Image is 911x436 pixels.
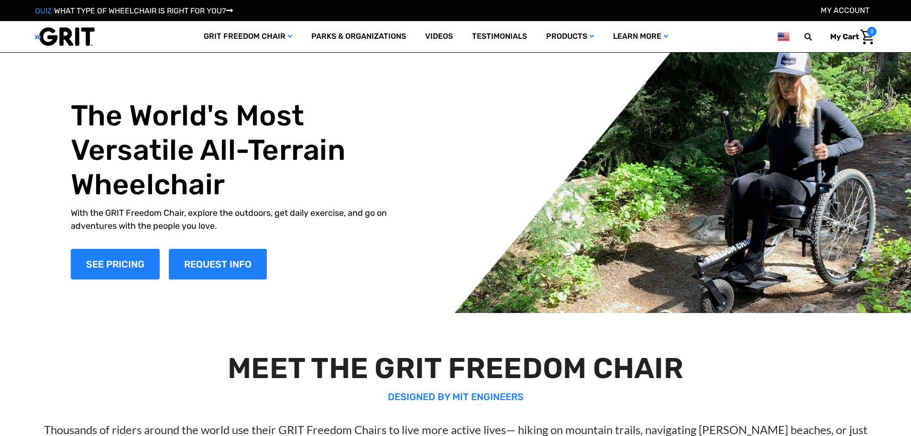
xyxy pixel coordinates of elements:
p: DESIGNED BY MIT ENGINEERS [23,390,889,404]
p: With the GRIT Freedom Chair, explore the outdoors, get daily exercise, and go on adventures with ... [71,207,408,233]
img: us.png [778,31,789,43]
a: Parks & Organizations [302,21,416,52]
a: Testimonials [462,21,537,52]
a: Products [537,21,604,52]
img: Cart [860,30,874,45]
span: 0 [867,27,877,36]
a: QUIZ:WHAT TYPE OF WHEELCHAIR IS RIGHT FOR YOU? [35,6,233,15]
a: Account [821,6,869,15]
span: QUIZ: [35,6,54,15]
h2: MEET THE GRIT FREEDOM CHAIR [23,351,889,386]
a: Shop Now [71,249,160,279]
a: GRIT Freedom Chair [194,21,302,52]
a: Learn More [604,21,678,52]
a: Videos [416,21,462,52]
span: My Cart [830,32,859,41]
a: Slide number 1, Request Information [169,249,267,279]
img: GRIT All-Terrain Wheelchair and Mobility Equipment [35,27,95,46]
input: Search [809,27,823,47]
a: Cart with 0 items [823,27,877,47]
h1: The World's Most Versatile All-Terrain Wheelchair [71,99,408,202]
